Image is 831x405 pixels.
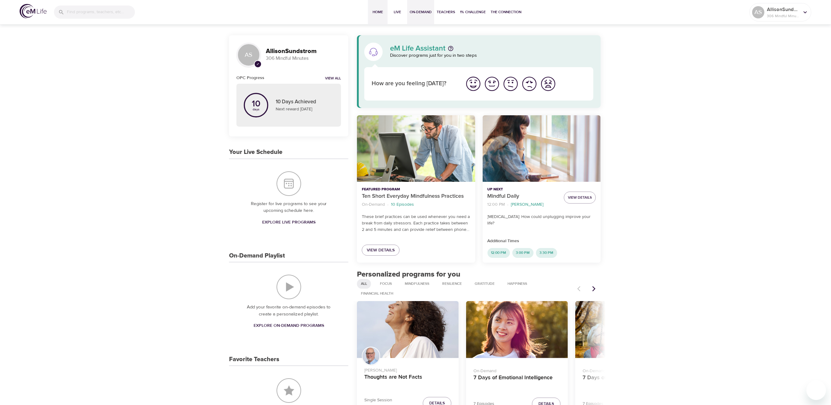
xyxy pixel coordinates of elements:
p: eM Life Assistant [390,45,446,52]
nav: breadcrumb [362,201,470,209]
span: On-Demand [410,9,432,15]
p: 306 Mindful Minutes [266,55,341,62]
button: 7 Days of Emotional Intelligence [466,301,568,358]
img: ok [502,75,519,92]
div: 3:30 PM [536,248,557,258]
p: [PERSON_NAME] [511,201,544,208]
h3: Favorite Teachers [229,356,279,363]
span: Explore Live Programs [262,219,316,226]
a: Explore On-Demand Programs [251,320,327,331]
span: Gratitude [471,281,498,286]
span: Live [390,9,405,15]
span: 12:00 PM [488,250,510,255]
p: How are you feeling [DATE]? [372,79,457,88]
span: View Details [568,194,592,201]
span: Mindfulness [401,281,433,286]
img: great [465,75,482,92]
img: bad [521,75,538,92]
span: View Details [367,246,395,254]
div: Financial Health [357,289,397,299]
span: Explore On-Demand Programs [254,322,324,330]
p: Additional Times [488,238,596,244]
p: [PERSON_NAME] [364,365,451,374]
div: 12:00 PM [488,248,510,258]
div: Happiness [504,279,531,289]
p: Up Next [488,187,559,192]
button: Thoughts are Not Facts [357,301,459,358]
span: Teachers [437,9,455,15]
p: On-Demand [362,201,385,208]
div: AS [236,43,261,67]
p: Add your favorite on-demand episodes to create a personalized playlist. [241,304,336,318]
button: I'm feeling worst [539,75,557,93]
li: · [387,201,389,209]
img: On-Demand Playlist [277,275,301,299]
p: Mindful Daily [488,192,559,201]
div: Focus [376,279,396,289]
h3: AllisonSundstrom [266,48,341,55]
img: worst [540,75,557,92]
div: 3:00 PM [512,248,534,258]
button: Ten Short Everyday Mindfulness Practices [357,115,475,182]
span: Happiness [504,281,531,286]
h6: OPC Progress [236,75,264,81]
p: 12:00 PM [488,201,505,208]
button: Next items [587,282,601,296]
div: Mindfulness [401,279,433,289]
span: Home [370,9,385,15]
p: Featured Program [362,187,470,192]
a: Explore Live Programs [260,217,318,228]
button: 7 Days of Aging Gracefully [575,301,677,358]
p: These brief practices can be used whenever you need a break from daily stressors. Each practice t... [362,214,470,233]
img: logo [20,4,47,18]
div: Resilience [438,279,466,289]
p: Single Session [364,397,412,403]
p: Ten Short Everyday Mindfulness Practices [362,192,470,201]
span: Resilience [438,281,465,286]
h2: Personalized programs for you [357,270,601,279]
p: 10 Episodes [391,201,414,208]
button: I'm feeling great [464,75,483,93]
span: The Connection [491,9,521,15]
h4: Thoughts are Not Facts [364,374,451,388]
p: days [252,108,260,111]
span: All [357,281,371,286]
h4: 7 Days of Emotional Intelligence [473,374,561,389]
button: I'm feeling ok [501,75,520,93]
img: Favorite Teachers [277,378,301,403]
p: Next reward [DATE] [276,106,334,113]
span: 1% Challenge [460,9,486,15]
a: View all notifications [325,76,341,81]
div: Gratitude [471,279,499,289]
p: [MEDICAL_DATA]: How could unplugging improve your life? [488,214,596,227]
iframe: Button to launch messaging window [806,380,826,400]
span: Focus [376,281,396,286]
p: 10 Days Achieved [276,98,334,106]
button: I'm feeling bad [520,75,539,93]
button: I'm feeling good [483,75,501,93]
img: eM Life Assistant [369,47,378,57]
p: Discover programs just for you in two steps [390,52,593,59]
li: · [507,201,509,209]
span: Financial Health [357,291,397,296]
span: 3:00 PM [512,250,534,255]
img: good [484,75,500,92]
img: Your Live Schedule [277,171,301,196]
div: AS [752,6,764,18]
p: On-Demand [473,365,561,374]
p: 10 [252,100,260,108]
h3: Your Live Schedule [229,149,282,156]
button: Mindful Daily [483,115,601,182]
p: On-Demand [583,365,670,374]
input: Find programs, teachers, etc... [67,6,135,19]
a: View Details [362,245,400,256]
span: 3:30 PM [536,250,557,255]
h4: 7 Days of Aging Gracefully [583,374,670,389]
p: AllisonSundstrom [767,6,799,13]
div: All [357,279,371,289]
p: Register for live programs to see your upcoming schedule here. [241,201,336,214]
p: 306 Mindful Minutes [767,13,799,19]
h3: On-Demand Playlist [229,252,285,259]
button: View Details [564,192,596,204]
nav: breadcrumb [488,201,559,209]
